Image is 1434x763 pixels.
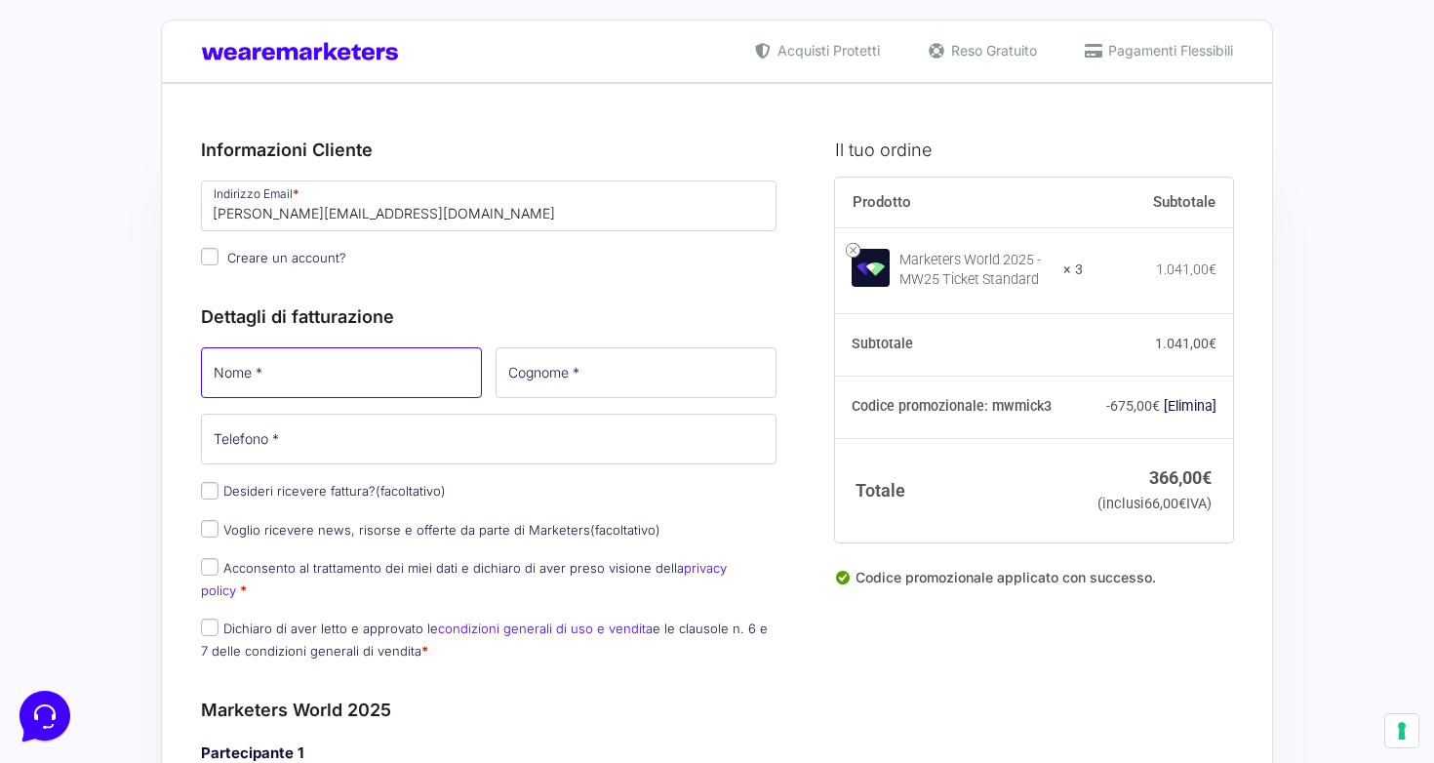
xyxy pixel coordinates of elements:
p: Aiuto [300,611,329,628]
button: Home [16,583,136,628]
span: 675,00 [1110,398,1160,414]
img: dark [31,109,70,148]
th: Subtotale [835,314,1084,377]
span: € [1209,261,1216,277]
input: Telefono * [201,414,777,464]
img: dark [94,109,133,148]
img: dark [62,109,101,148]
h3: Il tuo ordine [835,137,1233,163]
span: Creare un account? [227,250,346,265]
span: € [1209,336,1216,351]
input: Nome * [201,347,482,398]
span: € [1178,496,1186,512]
p: Home [59,611,92,628]
img: Marketers World 2025 - MW25 Ticket Standard [852,249,890,287]
input: Voglio ricevere news, risorse e offerte da parte di Marketers(facoltativo) [201,520,219,538]
span: 66,00 [1144,496,1186,512]
span: € [1202,467,1212,488]
label: Voglio ricevere news, risorse e offerte da parte di Marketers [201,522,660,538]
h3: Dettagli di fatturazione [201,303,777,330]
button: Aiuto [255,583,375,628]
input: Dichiaro di aver letto e approvato lecondizioni generali di uso e venditae le clausole n. 6 e 7 d... [201,619,219,636]
bdi: 366,00 [1149,467,1212,488]
span: (facoltativo) [376,483,446,499]
strong: × 3 [1063,261,1083,280]
input: Creare un account? [201,248,219,265]
h2: Ciao da Marketers 👋 [16,16,328,47]
iframe: Customerly Messenger Launcher [16,687,74,745]
bdi: 1.041,00 [1156,261,1216,277]
th: Totale [835,438,1084,542]
bdi: 1.041,00 [1155,336,1216,351]
td: - [1083,376,1233,438]
label: Acconsento al trattamento dei miei dati e dichiaro di aver preso visione della [201,560,727,598]
span: Trova una risposta [31,242,152,258]
input: Cognome * [496,347,777,398]
input: Indirizzo Email * [201,181,777,231]
div: Marketers World 2025 - MW25 Ticket Standard [899,251,1052,290]
h3: Marketers World 2025 [201,697,777,723]
div: Codice promozionale applicato con successo. [835,567,1233,604]
input: Desideri ricevere fattura?(facoltativo) [201,482,219,500]
span: € [1152,398,1160,414]
span: Pagamenti Flessibili [1103,40,1233,60]
label: Dichiaro di aver letto e approvato le e le clausole n. 6 e 7 delle condizioni generali di vendita [201,621,768,659]
th: Subtotale [1083,178,1233,228]
a: condizioni generali di uso e vendita [438,621,653,636]
p: Messaggi [169,611,221,628]
span: Le tue conversazioni [31,78,166,94]
span: Reso Gratuito [946,40,1037,60]
button: Le tue preferenze relative al consenso per le tecnologie di tracciamento [1385,714,1418,747]
span: (facoltativo) [590,522,660,538]
th: Prodotto [835,178,1084,228]
h3: Informazioni Cliente [201,137,777,163]
input: Acconsento al trattamento dei miei dati e dichiaro di aver preso visione dellaprivacy policy [201,558,219,576]
button: Inizia una conversazione [31,164,359,203]
label: Desideri ricevere fattura? [201,483,446,499]
a: Rimuovi il codice promozionale mwmick3 [1164,398,1216,414]
a: Apri Centro Assistenza [208,242,359,258]
span: Inizia una conversazione [127,176,288,191]
button: Messaggi [136,583,256,628]
th: Codice promozionale: mwmick3 [835,376,1084,438]
input: Cerca un articolo... [44,284,319,303]
small: (inclusi IVA) [1097,496,1212,512]
span: Acquisti Protetti [773,40,880,60]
